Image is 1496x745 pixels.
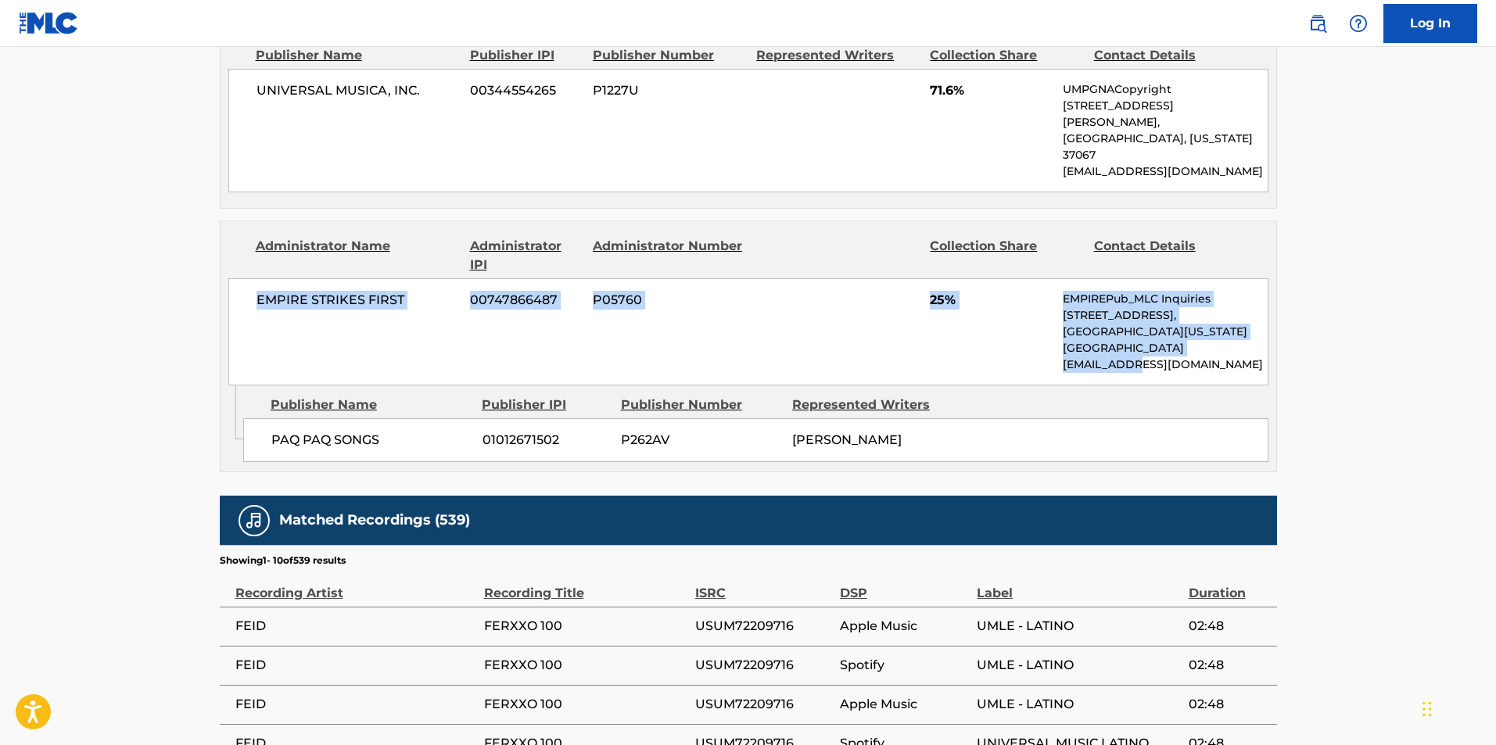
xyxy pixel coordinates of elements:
span: Apple Music [840,617,969,636]
iframe: Chat Widget [1418,670,1496,745]
p: [GEOGRAPHIC_DATA][US_STATE] [1063,324,1267,340]
div: Publisher Name [256,46,458,65]
p: [EMAIL_ADDRESS][DOMAIN_NAME] [1063,356,1267,373]
span: 71.6% [930,81,1051,100]
a: Log In [1383,4,1477,43]
span: 02:48 [1189,617,1269,636]
p: [STREET_ADDRESS], [1063,307,1267,324]
div: Publisher IPI [482,396,609,414]
img: MLC Logo [19,12,79,34]
span: P05760 [593,291,744,310]
span: USUM72209716 [695,695,832,714]
div: Recording Artist [235,568,476,603]
div: Contact Details [1094,46,1246,65]
span: FEID [235,695,476,714]
span: USUM72209716 [695,617,832,636]
span: 01012671502 [483,431,609,450]
span: FERXXO 100 [484,695,687,714]
div: Publisher Number [593,46,744,65]
p: [GEOGRAPHIC_DATA], [US_STATE] 37067 [1063,131,1267,163]
div: Label [977,568,1180,603]
span: EMPIRE STRIKES FIRST [257,291,459,310]
img: Matched Recordings [245,511,264,530]
div: Represented Writers [792,396,952,414]
div: Collection Share [930,237,1082,274]
div: Drag [1422,686,1432,732]
span: FERXXO 100 [484,656,687,675]
img: help [1349,14,1368,33]
div: DSP [840,568,969,603]
div: Publisher IPI [470,46,581,65]
div: Represented Writers [756,46,918,65]
div: Administrator Number [593,237,744,274]
span: FEID [235,617,476,636]
span: UMLE - LATINO [977,656,1180,675]
span: UMLE - LATINO [977,617,1180,636]
div: Recording Title [484,568,687,603]
span: UMLE - LATINO [977,695,1180,714]
span: FERXXO 100 [484,617,687,636]
span: UNIVERSAL MUSICA, INC. [257,81,459,100]
a: Public Search [1302,8,1333,39]
img: search [1308,14,1327,33]
span: P262AV [621,431,780,450]
span: Spotify [840,656,969,675]
span: USUM72209716 [695,656,832,675]
span: 00344554265 [470,81,581,100]
div: Publisher Name [271,396,470,414]
p: [GEOGRAPHIC_DATA] [1063,340,1267,356]
span: 25% [930,291,1051,310]
span: Apple Music [840,695,969,714]
div: Duration [1189,568,1269,603]
p: EMPIREPub_MLC Inquiries [1063,291,1267,307]
div: Administrator Name [256,237,458,274]
p: [STREET_ADDRESS][PERSON_NAME], [1063,98,1267,131]
div: Collection Share [930,46,1082,65]
p: UMPGNACopyright [1063,81,1267,98]
p: Showing 1 - 10 of 539 results [220,553,346,568]
span: [PERSON_NAME] [792,432,902,447]
span: P1227U [593,81,744,100]
div: Help [1343,8,1374,39]
span: FEID [235,656,476,675]
div: Administrator IPI [470,237,581,274]
p: [EMAIL_ADDRESS][DOMAIN_NAME] [1063,163,1267,180]
span: 02:48 [1189,695,1269,714]
span: 00747866487 [470,291,581,310]
div: ISRC [695,568,832,603]
span: PAQ PAQ SONGS [271,431,471,450]
div: Contact Details [1094,237,1246,274]
div: Publisher Number [621,396,780,414]
h5: Matched Recordings (539) [279,511,470,529]
span: 02:48 [1189,656,1269,675]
